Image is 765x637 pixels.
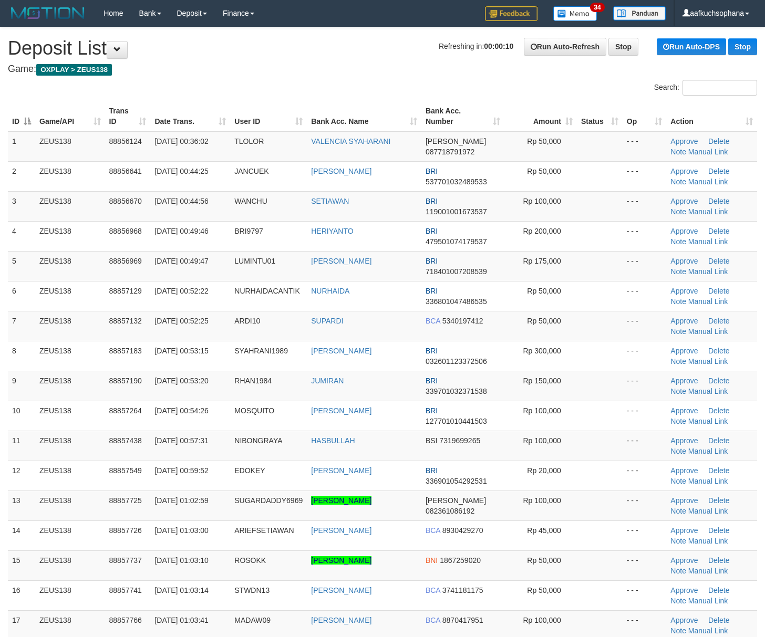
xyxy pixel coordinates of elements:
[426,177,487,186] span: Copy 537701032489533 to clipboard
[708,377,729,385] a: Delete
[8,580,35,610] td: 16
[311,377,344,385] a: JUMIRAN
[670,148,686,156] a: Note
[154,347,208,355] span: [DATE] 00:53:15
[8,38,757,59] h1: Deposit List
[109,406,142,415] span: 88857264
[35,371,105,401] td: ZEUS138
[623,520,667,550] td: - - -
[154,526,208,535] span: [DATE] 01:03:00
[426,387,487,395] span: Copy 339701032371538 to clipboard
[442,586,483,594] span: Copy 3741181175 to clipboard
[688,417,728,425] a: Manual Link
[623,550,667,580] td: - - -
[154,616,208,624] span: [DATE] 01:03:41
[311,586,371,594] a: [PERSON_NAME]
[109,227,142,235] span: 88856968
[670,567,686,575] a: Note
[504,101,576,131] th: Amount: activate to sort column ascending
[523,257,561,265] span: Rp 175,000
[234,586,270,594] span: STWDN13
[670,177,686,186] a: Note
[109,377,142,385] span: 88857190
[426,477,487,485] span: Copy 336901054292531 to clipboard
[708,586,729,594] a: Delete
[35,580,105,610] td: ZEUS138
[670,237,686,246] a: Note
[708,227,729,235] a: Delete
[311,257,371,265] a: [PERSON_NAME]
[35,550,105,580] td: ZEUS138
[688,537,728,545] a: Manual Link
[623,431,667,461] td: - - -
[670,387,686,395] a: Note
[426,237,487,246] span: Copy 479501074179537 to clipboard
[670,626,686,635] a: Note
[654,80,757,96] label: Search:
[150,101,230,131] th: Date Trans.: activate to sort column ascending
[708,347,729,355] a: Delete
[35,161,105,191] td: ZEUS138
[670,556,698,565] a: Approve
[154,556,208,565] span: [DATE] 01:03:10
[234,257,275,265] span: LUMINTU01
[670,377,698,385] a: Approve
[527,137,561,145] span: Rp 50,000
[311,526,371,535] a: [PERSON_NAME]
[109,257,142,265] span: 88856969
[708,466,729,475] a: Delete
[234,197,267,205] span: WANCHU
[688,207,728,216] a: Manual Link
[623,281,667,311] td: - - -
[8,311,35,341] td: 7
[234,137,264,145] span: TLOLOR
[688,177,728,186] a: Manual Link
[523,347,561,355] span: Rp 300,000
[623,101,667,131] th: Op: activate to sort column ascending
[523,227,561,235] span: Rp 200,000
[426,406,438,415] span: BRI
[154,436,208,445] span: [DATE] 00:57:31
[234,436,282,445] span: NIBONGRAYA
[234,287,299,295] span: NURHAIDACANTIK
[670,526,698,535] a: Approve
[623,341,667,371] td: - - -
[8,550,35,580] td: 15
[623,311,667,341] td: - - -
[688,237,728,246] a: Manual Link
[440,556,481,565] span: Copy 1867259020 to clipboard
[426,257,438,265] span: BRI
[234,616,271,624] span: MADAW09
[442,317,483,325] span: Copy 5340197412 to clipboard
[527,287,561,295] span: Rp 50,000
[426,287,438,295] span: BRI
[311,167,371,175] a: [PERSON_NAME]
[426,357,487,366] span: Copy 032601123372506 to clipboard
[670,447,686,455] a: Note
[109,347,142,355] span: 88857183
[35,251,105,281] td: ZEUS138
[426,317,440,325] span: BCA
[688,357,728,366] a: Manual Link
[35,490,105,520] td: ZEUS138
[708,496,729,505] a: Delete
[670,267,686,276] a: Note
[623,371,667,401] td: - - -
[670,586,698,594] a: Approve
[234,347,288,355] span: SYAHRANI1989
[109,586,142,594] span: 88857741
[35,401,105,431] td: ZEUS138
[8,161,35,191] td: 2
[154,377,208,385] span: [DATE] 00:53:20
[484,42,513,50] strong: 00:00:10
[234,167,268,175] span: JANCUEK
[670,616,698,624] a: Approve
[670,417,686,425] a: Note
[527,556,561,565] span: Rp 50,000
[311,137,390,145] a: VALENCIA SYAHARANI
[234,466,265,475] span: EDOKEY
[670,167,698,175] a: Approve
[688,148,728,156] a: Manual Link
[670,597,686,605] a: Note
[109,167,142,175] span: 88856641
